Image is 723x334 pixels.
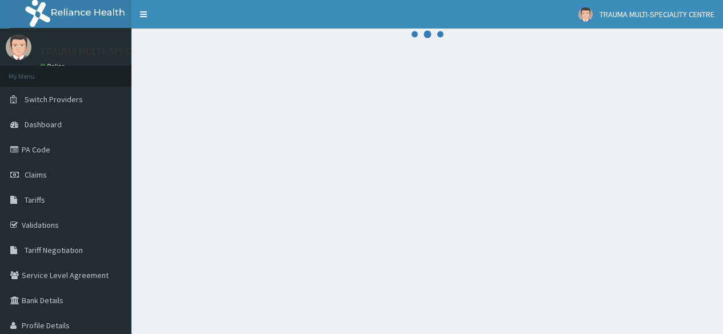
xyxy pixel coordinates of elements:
[578,7,593,22] img: User Image
[410,17,445,51] svg: audio-loading
[600,9,714,19] span: TRAUMA MULTI-SPECIALITY CENTRE
[25,119,62,130] span: Dashboard
[6,34,31,60] img: User Image
[25,94,83,104] span: Switch Providers
[40,46,196,57] p: TRAUMA MULTI-SPECIALITY CENTRE
[25,245,83,255] span: Tariff Negotiation
[25,170,47,180] span: Claims
[40,62,67,70] a: Online
[25,195,45,205] span: Tariffs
